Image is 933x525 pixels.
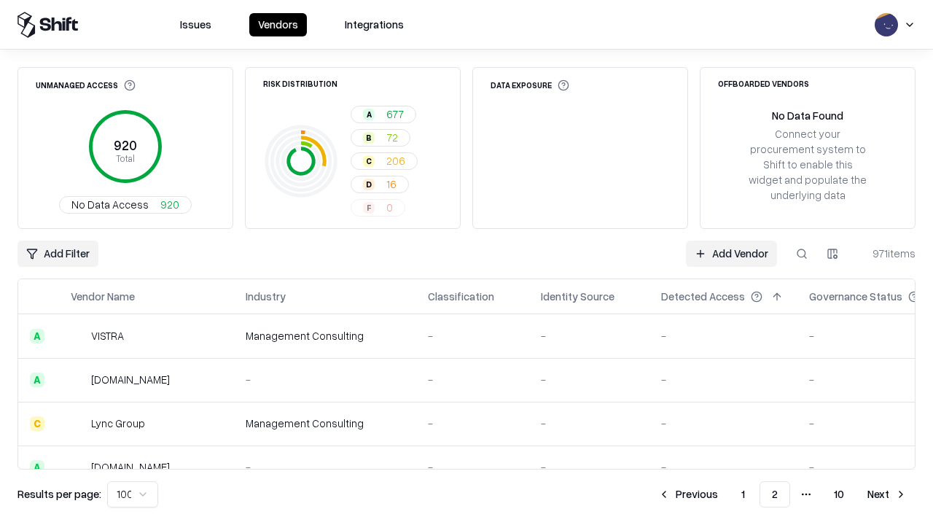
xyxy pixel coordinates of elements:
div: [DOMAIN_NAME] [91,459,170,475]
div: VISTRA [91,328,124,343]
button: 2 [760,481,790,507]
div: A [30,329,44,343]
img: VISTRA [71,329,85,343]
img: theiet.org [71,373,85,387]
div: Management Consulting [246,416,405,431]
button: 1 [730,481,757,507]
div: - [661,459,786,475]
div: C [363,155,375,167]
div: A [30,460,44,475]
div: Classification [428,289,494,304]
button: Previous [649,481,727,507]
div: Offboarded Vendors [718,79,809,87]
div: - [661,328,786,343]
div: Governance Status [809,289,902,304]
button: D16 [351,176,409,193]
div: - [246,459,405,475]
div: - [428,328,518,343]
div: - [246,372,405,387]
div: - [428,372,518,387]
div: - [428,416,518,431]
button: C206 [351,152,418,170]
tspan: Total [116,152,135,164]
span: 72 [386,130,398,145]
div: [DOMAIN_NAME] [91,372,170,387]
div: Industry [246,289,286,304]
div: Lync Group [91,416,145,431]
div: Detected Access [661,289,745,304]
button: Integrations [336,13,413,36]
span: 677 [386,106,404,122]
button: A677 [351,106,416,123]
span: 16 [386,176,397,192]
div: Data Exposure [491,79,569,91]
div: - [541,459,638,475]
span: No Data Access [71,197,149,212]
div: - [541,328,638,343]
div: Risk Distribution [263,79,337,87]
button: Add Filter [17,241,98,267]
div: No Data Found [772,108,843,123]
button: 10 [822,481,856,507]
div: - [541,416,638,431]
span: 920 [160,197,179,212]
button: Next [859,481,916,507]
div: Identity Source [541,289,614,304]
div: - [661,416,786,431]
a: Add Vendor [686,241,777,267]
p: Results per page: [17,486,101,502]
button: B72 [351,129,410,147]
div: 971 items [857,246,916,261]
div: A [363,109,375,120]
div: D [363,179,375,190]
div: Connect your procurement system to Shift to enable this widget and populate the underlying data [747,126,868,203]
div: A [30,373,44,387]
tspan: 920 [114,137,137,153]
div: B [363,132,375,144]
div: C [30,416,44,431]
button: Issues [171,13,220,36]
button: No Data Access920 [59,196,192,214]
div: - [428,459,518,475]
span: 206 [386,153,405,168]
img: Lync Group [71,416,85,431]
div: Management Consulting [246,328,405,343]
nav: pagination [649,481,916,507]
div: Unmanaged Access [36,79,136,91]
img: kadeemarentals.com [71,460,85,475]
div: - [541,372,638,387]
div: Vendor Name [71,289,135,304]
button: Vendors [249,13,307,36]
div: - [661,372,786,387]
